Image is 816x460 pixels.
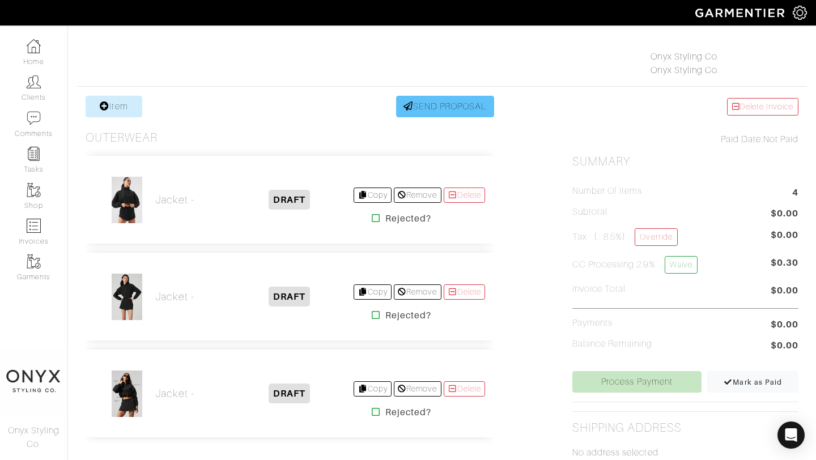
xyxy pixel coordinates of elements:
h3: Outerwear [86,131,158,145]
span: 4 [792,186,798,201]
a: Copy [354,188,392,203]
img: gear-icon-white-bd11855cb880d31180b6d7d6211b90ccbf57a29d726f0c71d8c61bd08dd39cc2.png [793,6,807,20]
img: orders-icon-0abe47150d42831381b5fb84f609e132dff9fe21cb692f30cb5eec754e2cba89.png [27,219,41,233]
a: Jacket - [155,193,194,206]
h5: Subtotal [572,207,607,218]
div: Not Paid [572,133,798,146]
a: Jacket - [155,290,194,303]
img: garmentier-logo-header-white-b43fb05a5012e4ada735d5af1a66efaba907eab6374d6393d1fbf88cb4ef424d.png [690,3,793,23]
h5: CC Processing 2.9% [572,256,698,274]
h5: Tax ( : 8.5%) [572,228,678,246]
a: Remove [394,188,441,203]
a: Remove [394,284,441,300]
a: Remove [394,381,441,397]
img: garments-icon-b7da505a4dc4fd61783c78ac3ca0ef83fa9d6f193b1c9dc38574b1d14d53ca28.png [27,183,41,197]
a: Item [86,96,142,117]
a: Delete [444,381,486,397]
img: F7yfjrNkvArVoRmmbzWUvk5h [111,273,143,321]
span: $0.00 [771,339,798,354]
h2: Shipping Address [572,421,682,435]
a: SEND PROPOSAL [396,96,495,117]
a: Onyx Styling Co. [651,52,719,62]
a: Waive [665,256,698,274]
a: Process Payment [572,371,702,393]
strong: Rejected? [385,309,431,322]
img: vLSAjDMEPeZMtAVhMrsUF6FM [111,176,143,224]
span: Mark as Paid [724,378,782,386]
h5: Invoice Total [572,284,626,295]
span: Paid Date: [721,134,763,144]
span: $0.00 [771,228,798,242]
img: comment-icon-a0a6a9ef722e966f86d9cbdc48e553b5cf19dbc54f86b18d962a5391bc8f6eb6.png [27,111,41,125]
span: Onyx Styling Co. [8,425,60,449]
span: $0.30 [771,256,798,278]
p: No address selected [572,446,798,459]
img: garments-icon-b7da505a4dc4fd61783c78ac3ca0ef83fa9d6f193b1c9dc38574b1d14d53ca28.png [27,254,41,269]
span: $0.00 [771,318,798,331]
span: $0.00 [771,207,798,222]
a: Delete [444,188,486,203]
h5: Payments [572,318,613,329]
h2: Summary [572,155,798,169]
span: $0.00 [771,284,798,299]
a: Copy [354,381,392,397]
h5: Number of Items [572,186,643,197]
a: Onyx Styling Co. [651,65,719,75]
a: Override [635,228,677,246]
a: Mark as Paid [707,371,798,393]
img: dashboard-icon-dbcd8f5a0b271acd01030246c82b418ddd0df26cd7fceb0bd07c9910d44c42f6.png [27,39,41,53]
span: DRAFT [269,190,310,210]
span: DRAFT [269,287,310,306]
h5: Balance Remaining [572,339,653,350]
a: Delete [444,284,486,300]
img: clients-icon-6bae9207a08558b7cb47a8932f037763ab4055f8c8b6bfacd5dc20c3e0201464.png [27,75,41,89]
strong: Rejected? [385,406,431,419]
img: eZbynpBPy9CEQxdvN2ficopR [111,370,143,418]
div: Open Intercom Messenger [777,421,805,449]
a: Copy [354,284,392,300]
a: Jacket - [155,387,194,400]
strong: Rejected? [385,212,431,225]
span: DRAFT [269,384,310,403]
img: reminder-icon-8004d30b9f0a5d33ae49ab947aed9ed385cf756f9e5892f1edd6e32f2345188e.png [27,147,41,161]
a: Delete Invoice [727,98,798,116]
